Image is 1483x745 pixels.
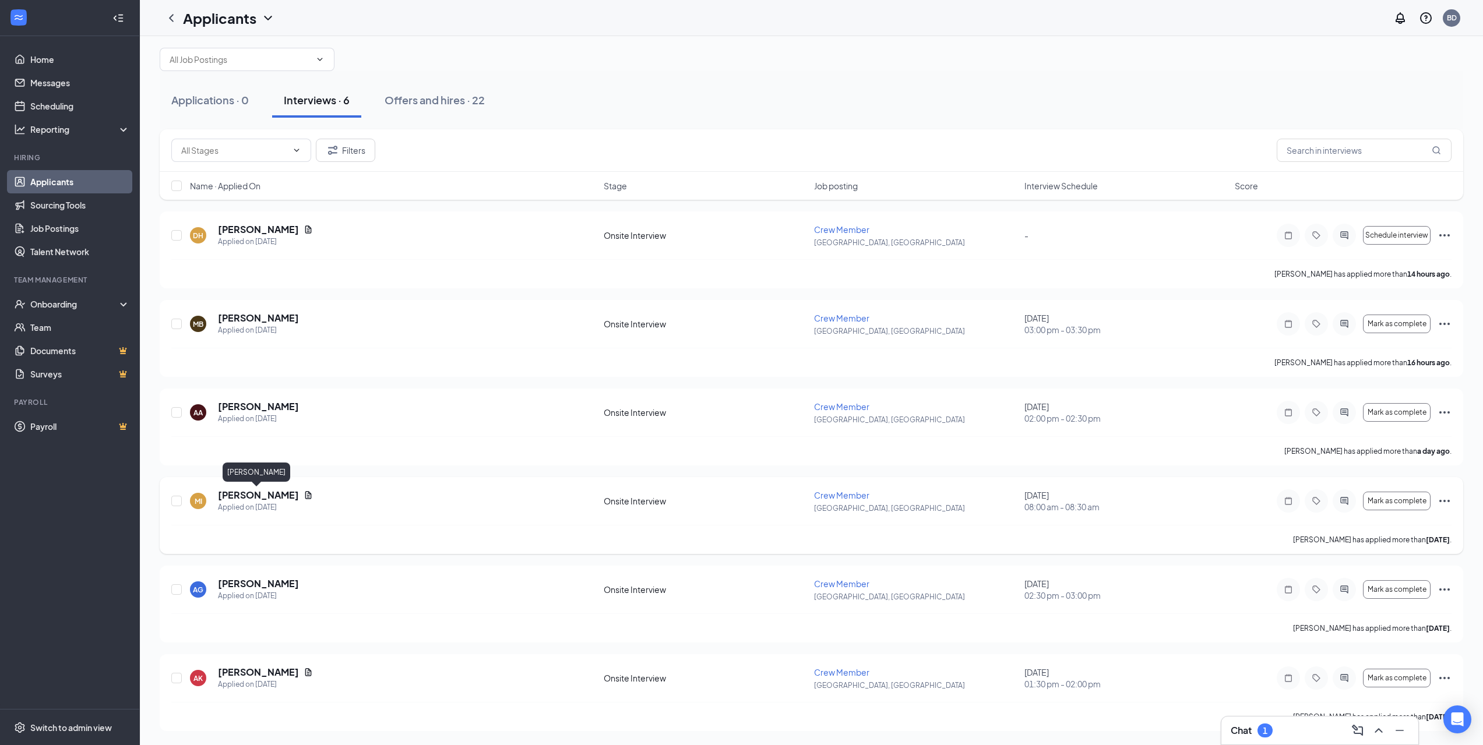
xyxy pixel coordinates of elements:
[1438,582,1452,596] svg: Ellipses
[1309,231,1323,240] svg: Tag
[604,584,807,595] div: Onsite Interview
[1024,180,1098,192] span: Interview Schedule
[1438,494,1452,508] svg: Ellipses
[315,55,325,64] svg: ChevronDown
[14,397,128,407] div: Payroll
[316,139,375,162] button: Filter Filters
[1231,724,1252,737] h3: Chat
[112,12,124,24] svg: Collapse
[14,722,26,733] svg: Settings
[1309,319,1323,329] svg: Tag
[304,490,313,500] svg: Document
[1407,358,1450,367] b: 16 hours ago
[1438,671,1452,685] svg: Ellipses
[1281,496,1295,506] svg: Note
[1363,492,1431,510] button: Mark as complete
[1407,270,1450,278] b: 14 hours ago
[1277,139,1452,162] input: Search in interviews
[1024,589,1228,601] span: 02:30 pm - 03:00 pm
[14,123,26,135] svg: Analysis
[30,722,112,733] div: Switch to admin view
[304,225,313,234] svg: Document
[1309,496,1323,506] svg: Tag
[1368,320,1426,328] span: Mark as complete
[1024,489,1228,513] div: [DATE]
[1284,446,1452,456] p: [PERSON_NAME] has applied more than .
[30,170,130,193] a: Applicants
[218,502,313,513] div: Applied on [DATE]
[1372,723,1386,737] svg: ChevronUp
[261,11,275,25] svg: ChevronDown
[1368,585,1426,594] span: Mark as complete
[30,94,130,118] a: Scheduling
[30,339,130,362] a: DocumentsCrown
[30,123,131,135] div: Reporting
[1348,721,1367,740] button: ComposeMessage
[14,275,128,285] div: Team Management
[1368,674,1426,682] span: Mark as complete
[604,318,807,330] div: Onsite Interview
[814,415,1017,425] p: [GEOGRAPHIC_DATA], [GEOGRAPHIC_DATA]
[218,223,299,236] h5: [PERSON_NAME]
[1024,678,1228,690] span: 01:30 pm - 02:00 pm
[385,93,485,107] div: Offers and hires · 22
[814,313,869,323] span: Crew Member
[164,11,178,25] svg: ChevronLeft
[1417,447,1450,456] b: a day ago
[604,180,627,192] span: Stage
[1393,11,1407,25] svg: Notifications
[193,585,203,595] div: AG
[1337,496,1351,506] svg: ActiveChat
[1274,269,1452,279] p: [PERSON_NAME] has applied more than .
[30,298,120,310] div: Onboarding
[1426,712,1450,721] b: [DATE]
[1274,358,1452,368] p: [PERSON_NAME] has applied more than .
[193,408,203,418] div: AA
[292,146,301,155] svg: ChevronDown
[218,679,313,690] div: Applied on [DATE]
[30,217,130,240] a: Job Postings
[1024,666,1228,690] div: [DATE]
[1443,705,1471,733] div: Open Intercom Messenger
[13,12,24,23] svg: WorkstreamLogo
[604,495,807,507] div: Onsite Interview
[1024,412,1228,424] span: 02:00 pm - 02:30 pm
[1447,13,1457,23] div: BD
[181,144,287,157] input: All Stages
[1024,501,1228,513] span: 08:00 am - 08:30 am
[1365,231,1428,239] span: Schedule interview
[1309,673,1323,683] svg: Tag
[1419,11,1433,25] svg: QuestionInfo
[1235,180,1258,192] span: Score
[284,93,350,107] div: Interviews · 6
[604,407,807,418] div: Onsite Interview
[1432,146,1441,155] svg: MagnifyingGlass
[30,362,130,386] a: SurveysCrown
[1368,497,1426,505] span: Mark as complete
[1390,721,1409,740] button: Minimize
[814,578,869,589] span: Crew Member
[1337,319,1351,329] svg: ActiveChat
[1438,228,1452,242] svg: Ellipses
[218,666,299,679] h5: [PERSON_NAME]
[1281,673,1295,683] svg: Note
[814,503,1017,513] p: [GEOGRAPHIC_DATA], [GEOGRAPHIC_DATA]
[814,401,869,412] span: Crew Member
[1024,401,1228,424] div: [DATE]
[1281,319,1295,329] svg: Note
[1293,535,1452,545] p: [PERSON_NAME] has applied more than .
[193,231,203,241] div: DH
[1024,230,1028,241] span: -
[193,319,203,329] div: MB
[1281,585,1295,594] svg: Note
[814,592,1017,602] p: [GEOGRAPHIC_DATA], [GEOGRAPHIC_DATA]
[814,238,1017,248] p: [GEOGRAPHIC_DATA], [GEOGRAPHIC_DATA]
[30,240,130,263] a: Talent Network
[1263,726,1267,736] div: 1
[1024,312,1228,336] div: [DATE]
[1438,405,1452,419] svg: Ellipses
[1337,673,1351,683] svg: ActiveChat
[604,672,807,684] div: Onsite Interview
[195,496,202,506] div: MI
[30,316,130,339] a: Team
